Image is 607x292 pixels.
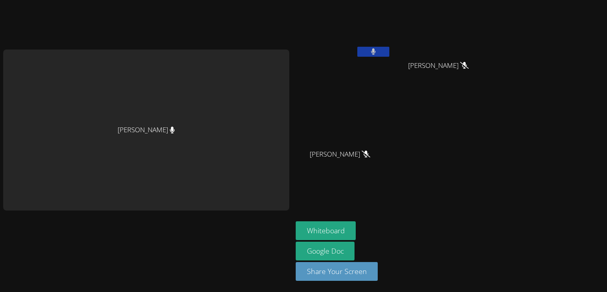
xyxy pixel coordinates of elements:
[3,50,289,210] div: [PERSON_NAME]
[296,221,356,240] button: Whiteboard
[296,262,378,281] button: Share Your Screen
[408,60,469,72] span: [PERSON_NAME]
[296,242,355,260] a: Google Doc
[310,149,370,160] span: [PERSON_NAME]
